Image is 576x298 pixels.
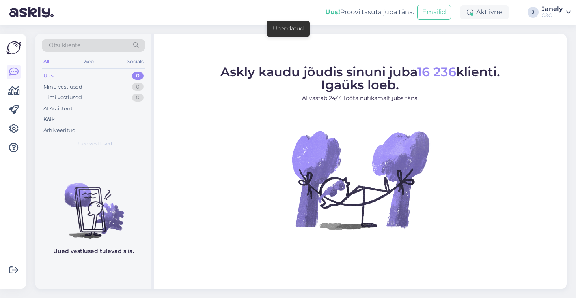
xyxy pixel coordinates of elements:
[220,94,500,102] p: AI vastab 24/7. Tööta nutikamalt juba täna.
[43,72,54,80] div: Uus
[6,40,21,55] img: Askly Logo
[542,6,563,12] div: Janely
[35,169,151,240] img: No chats
[132,72,144,80] div: 0
[542,6,571,19] a: JanelyC&C
[528,7,539,18] div: J
[75,140,112,147] span: Uued vestlused
[289,109,431,251] img: No Chat active
[53,247,134,255] p: Uued vestlused tulevad siia.
[126,57,145,67] div: Socials
[42,57,51,67] div: All
[325,8,340,16] b: Uus!
[542,12,563,19] div: C&C
[43,126,76,134] div: Arhiveeritud
[417,5,451,20] button: Emailid
[417,64,456,79] span: 16 236
[460,5,509,19] div: Aktiivne
[325,8,414,17] div: Proovi tasuta juba täna:
[82,57,95,67] div: Web
[43,115,55,123] div: Kõik
[43,105,73,113] div: AI Assistent
[43,94,82,102] div: Tiimi vestlused
[49,41,80,49] span: Otsi kliente
[273,25,304,33] div: Ühendatud
[220,64,500,92] span: Askly kaudu jõudis sinuni juba klienti. Igaüks loeb.
[43,83,82,91] div: Minu vestlused
[132,94,144,102] div: 0
[132,83,144,91] div: 0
